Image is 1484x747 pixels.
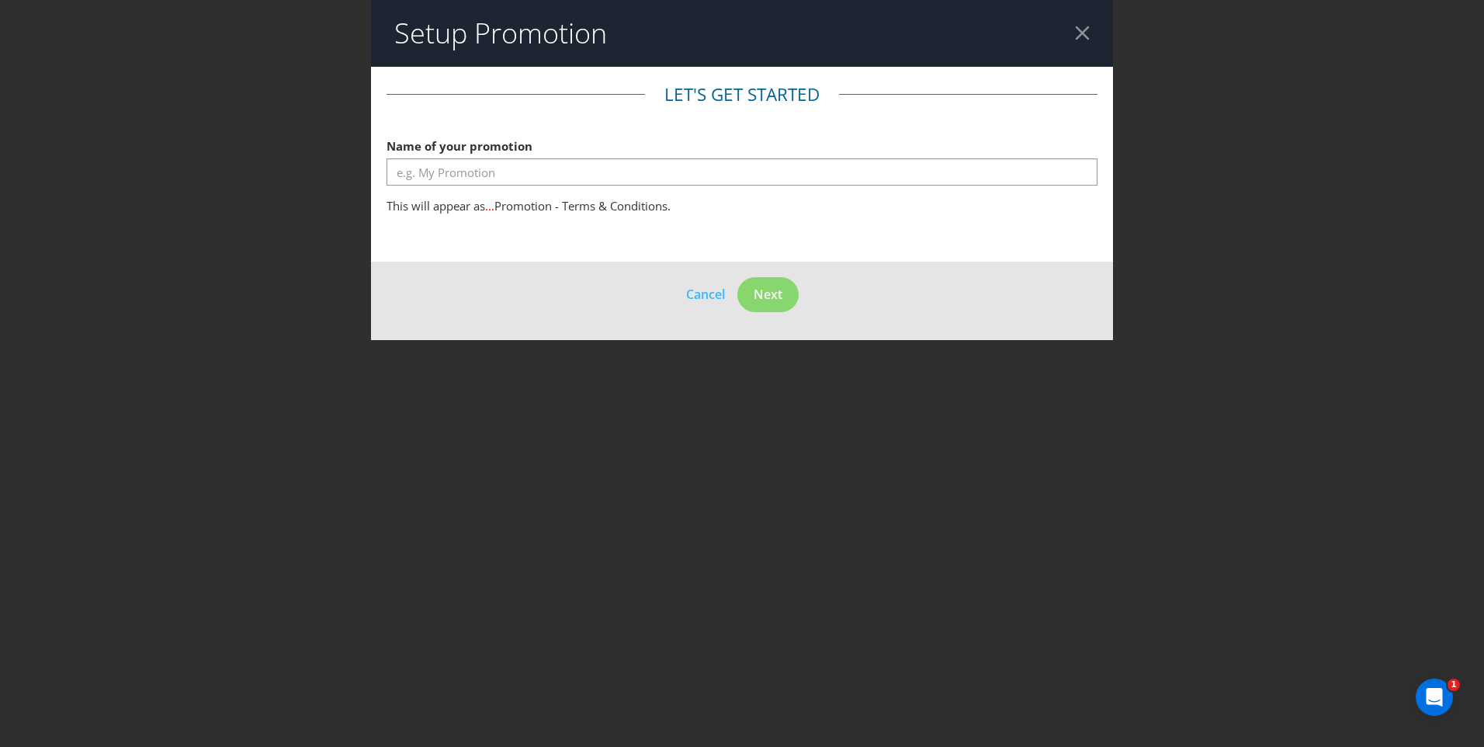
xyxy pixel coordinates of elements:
span: Cancel [686,286,725,303]
span: ... [485,198,494,214]
button: Cancel [685,284,726,304]
span: This will appear as [387,198,485,214]
span: Promotion - Terms & Conditions. [494,198,671,214]
span: 1 [1448,679,1460,691]
span: Next [754,286,782,303]
h2: Setup Promotion [394,18,607,49]
button: Next [737,277,799,312]
legend: Let's get started [645,82,839,107]
input: e.g. My Promotion [387,158,1097,186]
span: Name of your promotion [387,138,532,154]
iframe: Intercom live chat [1416,679,1453,716]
